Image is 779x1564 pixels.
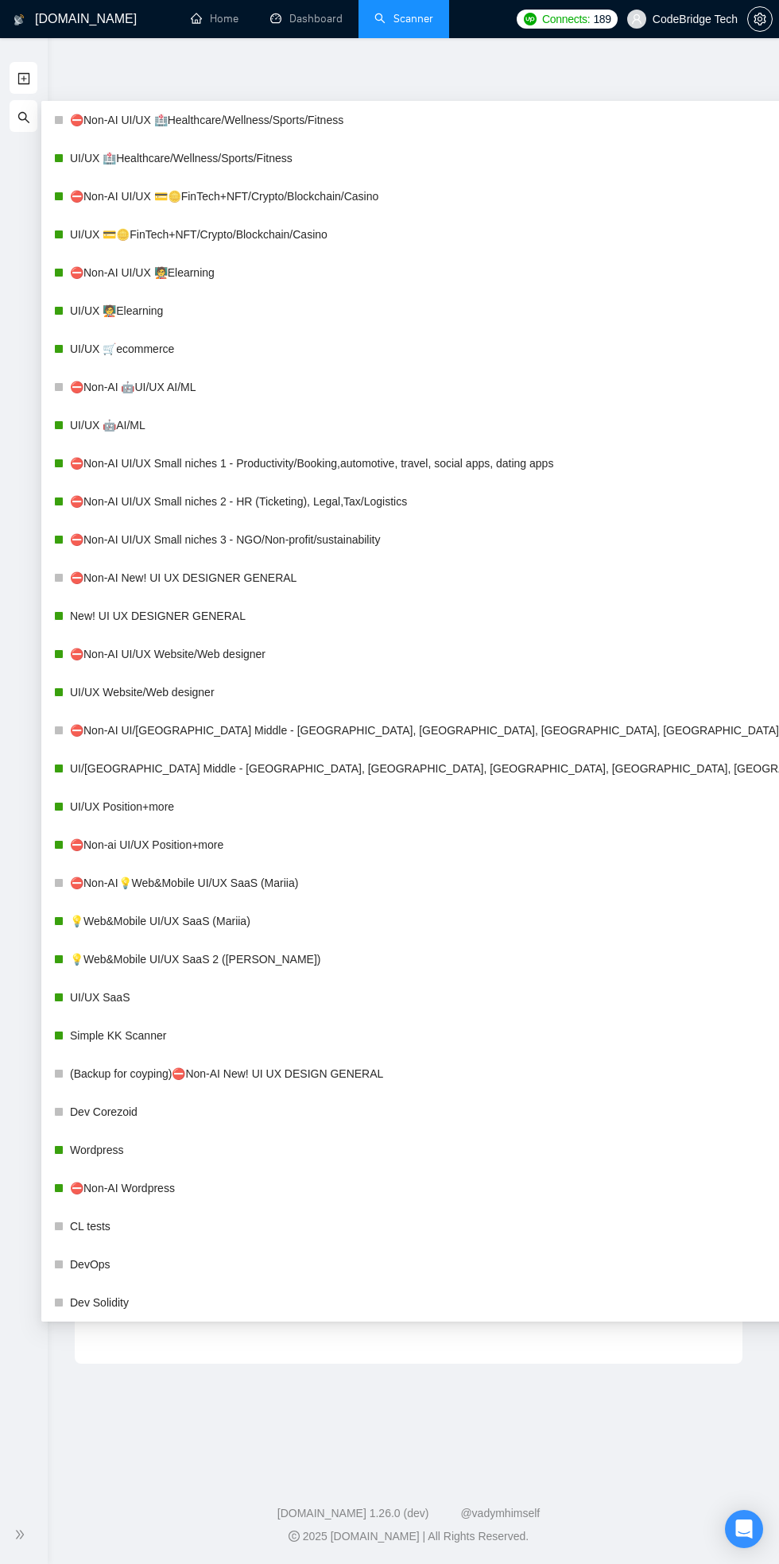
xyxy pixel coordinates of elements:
[17,101,30,133] span: search
[191,12,238,25] a: homeHome
[593,10,610,28] span: 189
[747,6,773,32] button: setting
[14,7,25,33] img: logo
[10,62,37,94] li: New Scanner
[270,12,343,25] a: dashboardDashboard
[277,1507,429,1519] a: [DOMAIN_NAME] 1.26.0 (dev)
[748,13,772,25] span: setting
[374,12,433,25] a: searchScanner
[524,13,537,25] img: upwork-logo.png
[14,1527,30,1543] span: double-right
[51,1528,766,1545] div: 2025 [DOMAIN_NAME] | All Rights Reserved.
[747,13,773,25] a: setting
[17,109,101,122] span: My Scanners
[542,10,590,28] span: Connects:
[460,1507,540,1519] a: @vadymhimself
[289,1531,300,1542] span: copyright
[631,14,642,25] span: user
[725,1510,763,1548] div: Open Intercom Messenger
